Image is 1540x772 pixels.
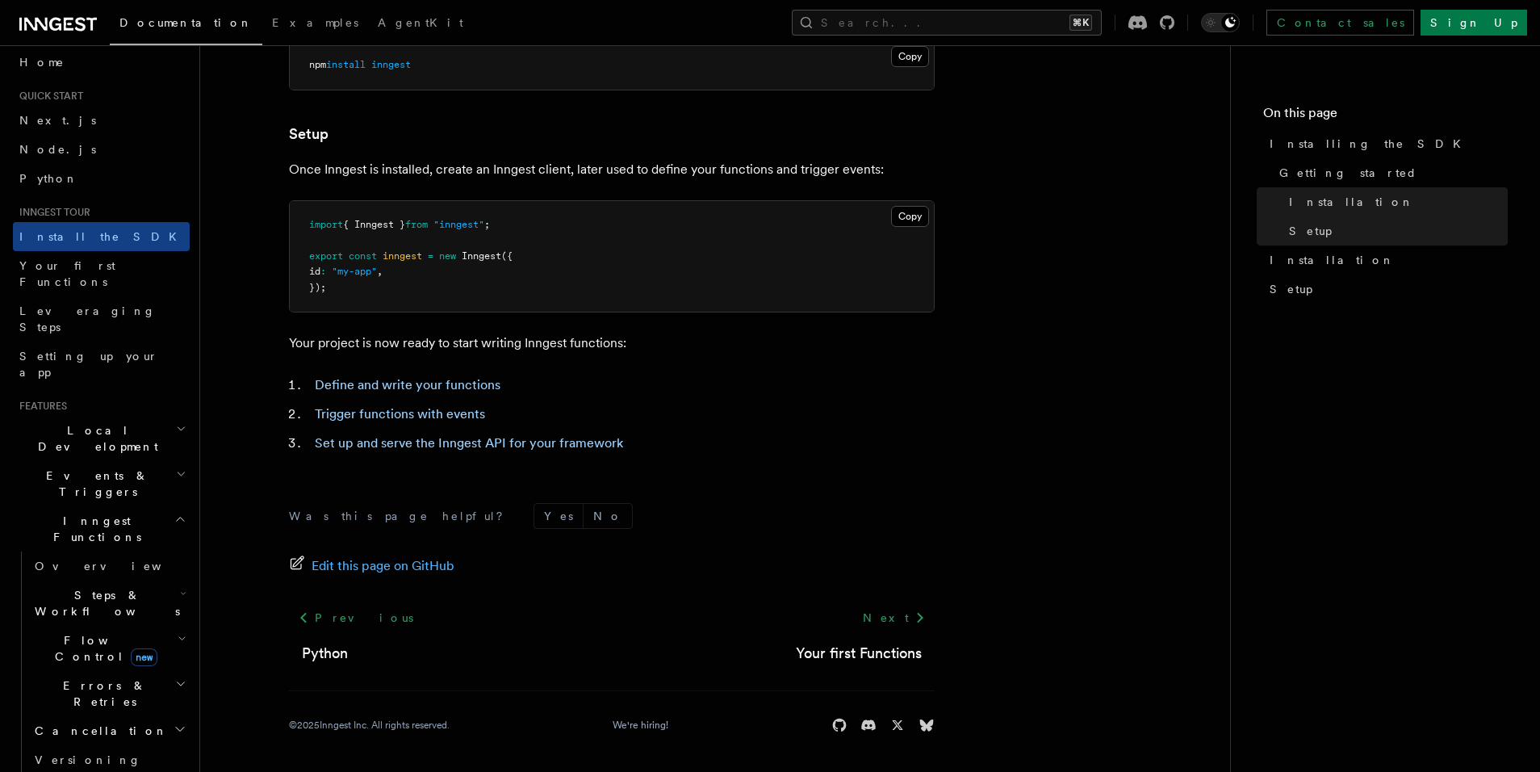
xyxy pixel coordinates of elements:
span: ({ [501,250,513,262]
span: Errors & Retries [28,678,175,710]
a: Installation [1283,187,1508,216]
button: Yes [534,504,583,528]
span: Setting up your app [19,350,158,379]
span: import [309,219,343,230]
a: AgentKit [368,5,473,44]
a: Next [853,603,935,632]
span: Inngest [462,250,501,262]
span: = [428,250,433,262]
span: Documentation [119,16,253,29]
span: Node.js [19,143,96,156]
a: Your first Functions [796,642,922,665]
span: Flow Control [28,632,178,665]
button: Search...⌘K [792,10,1102,36]
span: Events & Triggers [13,468,176,500]
a: Getting started [1273,158,1508,187]
a: Overview [28,552,190,581]
span: Steps & Workflows [28,587,180,619]
a: Node.js [13,135,190,164]
button: Inngest Functions [13,506,190,552]
span: id [309,266,320,277]
span: export [309,250,343,262]
button: Copy [891,206,929,227]
a: Contact sales [1266,10,1414,36]
span: const [349,250,377,262]
span: Getting started [1279,165,1417,181]
span: Installing the SDK [1270,136,1471,152]
button: Toggle dark mode [1201,13,1240,32]
span: Home [19,54,65,70]
span: Overview [35,560,201,573]
a: Setting up your app [13,342,190,387]
button: Copy [891,46,929,67]
span: AgentKit [378,16,463,29]
button: No [584,504,632,528]
a: Trigger functions with events [315,406,485,422]
span: Versioning [35,753,141,766]
a: Python [302,642,348,665]
span: Installation [1270,252,1395,268]
span: , [377,266,383,277]
span: new [439,250,456,262]
p: Once Inngest is installed, create an Inngest client, later used to define your functions and trig... [289,158,935,181]
button: Events & Triggers [13,461,190,506]
a: Edit this page on GitHub [289,555,454,577]
span: Your first Functions [19,259,115,288]
span: Examples [272,16,358,29]
span: Inngest tour [13,206,90,219]
span: Setup [1289,223,1332,239]
a: Setup [289,123,329,145]
span: "inngest" [433,219,484,230]
span: new [131,648,157,666]
a: Installation [1263,245,1508,275]
a: Examples [262,5,368,44]
a: Python [13,164,190,193]
a: Next.js [13,106,190,135]
p: Was this page helpful? [289,508,514,524]
div: © 2025 Inngest Inc. All rights reserved. [289,719,450,732]
span: Next.js [19,114,96,127]
span: Installation [1289,194,1414,210]
a: Define and write your functions [315,377,500,392]
span: }); [309,282,326,293]
span: Cancellation [28,723,168,739]
a: Setup [1263,275,1508,304]
span: : [320,266,326,277]
p: Your project is now ready to start writing Inngest functions: [289,332,935,355]
span: ; [484,219,490,230]
a: Sign Up [1421,10,1527,36]
button: Cancellation [28,716,190,745]
span: Local Development [13,422,176,455]
button: Errors & Retries [28,671,190,716]
a: Documentation [110,5,262,45]
span: Leveraging Steps [19,304,156,334]
a: Leveraging Steps [13,296,190,342]
span: Edit this page on GitHub [312,555,454,577]
span: Setup [1270,281,1312,297]
kbd: ⌘K [1069,15,1092,31]
a: We're hiring! [613,719,668,732]
span: from [405,219,428,230]
h4: On this page [1263,103,1508,129]
a: Install the SDK [13,222,190,251]
a: Setup [1283,216,1508,245]
a: Your first Functions [13,251,190,296]
button: Local Development [13,416,190,461]
span: "my-app" [332,266,377,277]
button: Steps & Workflows [28,581,190,626]
a: Previous [289,603,422,632]
span: inngest [383,250,422,262]
span: Features [13,400,67,413]
span: Inngest Functions [13,513,174,545]
a: Set up and serve the Inngest API for your framework [315,435,623,451]
span: inngest [371,59,411,70]
span: Python [19,172,78,185]
button: Flow Controlnew [28,626,190,671]
a: Home [13,48,190,77]
span: Install the SDK [19,230,186,243]
a: Installing the SDK [1263,129,1508,158]
span: { Inngest } [343,219,405,230]
span: Quick start [13,90,83,103]
span: install [326,59,366,70]
span: npm [309,59,326,70]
